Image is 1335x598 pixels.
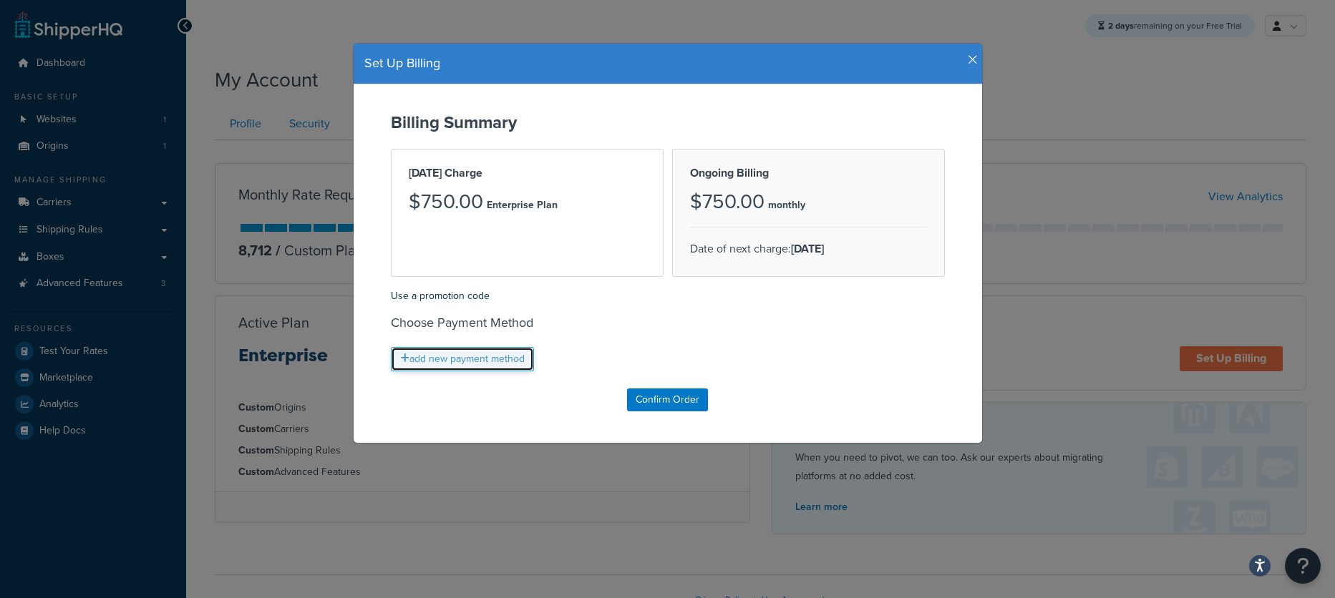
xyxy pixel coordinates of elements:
[791,240,824,257] strong: [DATE]
[690,167,927,180] h2: Ongoing Billing
[391,347,534,371] a: add new payment method
[391,313,945,333] h4: Choose Payment Method
[487,195,558,215] p: Enterprise Plan
[409,191,483,213] h3: $750.00
[409,167,646,180] h2: [DATE] Charge
[391,288,490,303] a: Use a promotion code
[690,239,927,259] p: Date of next charge:
[391,113,945,132] h2: Billing Summary
[627,388,708,411] input: Confirm Order
[690,191,764,213] h3: $750.00
[768,195,805,215] p: monthly
[364,54,971,73] h4: Set Up Billing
